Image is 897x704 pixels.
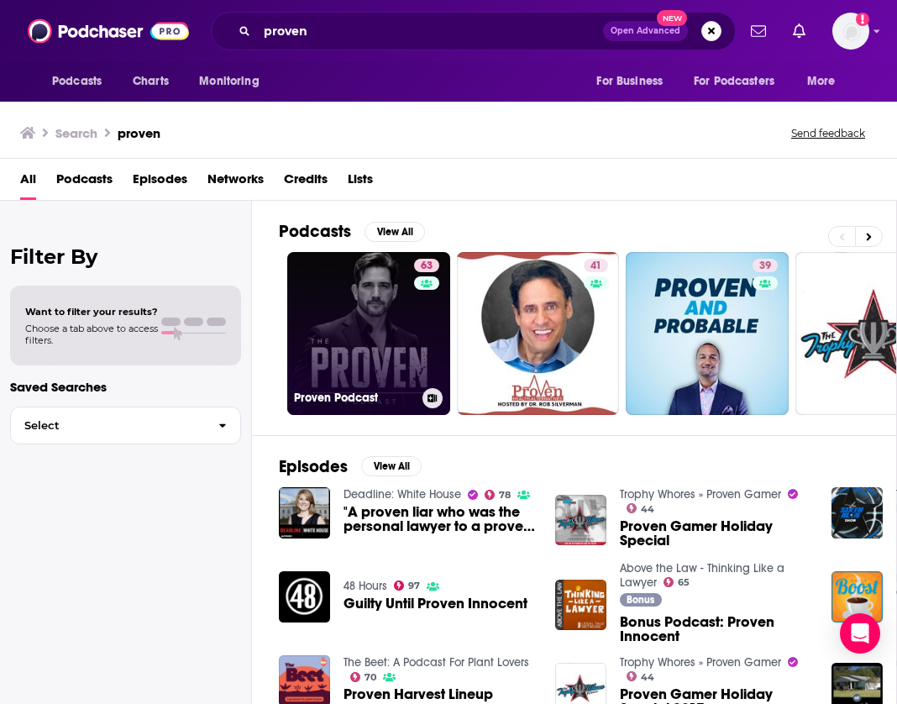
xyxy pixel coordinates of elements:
[344,505,535,533] a: "A proven liar who was the personal lawyer to a proven liar"
[344,579,387,593] a: 48 Hours
[611,27,680,35] span: Open Advanced
[627,671,655,681] a: 44
[118,125,160,141] h3: proven
[279,221,351,242] h2: Podcasts
[414,259,439,272] a: 63
[584,259,608,272] a: 41
[678,579,690,586] span: 65
[759,258,771,275] span: 39
[620,519,811,548] a: Proven Gamer Holiday Special
[122,66,179,97] a: Charts
[348,165,373,200] a: Lists
[279,456,422,477] a: EpisodesView All
[641,674,654,681] span: 44
[211,12,736,50] div: Search podcasts, credits, & more...
[603,21,688,41] button: Open AdvancedNew
[11,420,205,431] span: Select
[10,407,241,444] button: Select
[20,165,36,200] a: All
[664,577,690,587] a: 65
[365,222,425,242] button: View All
[187,66,281,97] button: open menu
[344,487,461,502] a: Deadline: White House
[620,561,784,590] a: Above the Law - Thinking Like a Lawyer
[408,582,420,590] span: 97
[457,252,620,415] a: 41
[344,596,527,611] a: Guilty Until Proven Innocent
[344,655,529,670] a: The Beet: A Podcast For Plant Lovers
[786,17,812,45] a: Show notifications dropdown
[350,672,377,682] a: 70
[620,487,781,502] a: Trophy Whores » Proven Gamer
[831,571,883,623] img: Proven Success Mindset
[856,13,869,26] svg: Add a profile image
[840,613,880,654] div: Open Intercom Messenger
[133,165,187,200] a: Episodes
[133,70,169,93] span: Charts
[279,221,425,242] a: PodcastsView All
[832,13,869,50] img: User Profile
[28,15,189,47] img: Podchaser - Follow, Share and Rate Podcasts
[831,487,883,539] img: Proven
[590,258,601,275] span: 41
[753,259,778,272] a: 39
[287,252,450,415] a: 63Proven Podcast
[10,244,241,269] h2: Filter By
[279,487,330,539] img: "A proven liar who was the personal lawyer to a proven liar"
[627,595,654,605] span: Bonus
[10,379,241,395] p: Saved Searches
[694,70,774,93] span: For Podcasters
[683,66,799,97] button: open menu
[279,456,348,477] h2: Episodes
[421,258,433,275] span: 63
[344,687,493,701] a: Proven Harvest Lineup
[40,66,123,97] button: open menu
[499,491,511,499] span: 78
[394,581,421,591] a: 97
[641,506,654,513] span: 44
[744,17,773,45] a: Show notifications dropdown
[657,10,687,26] span: New
[25,323,158,346] span: Choose a tab above to access filters.
[620,655,781,670] a: Trophy Whores » Proven Gamer
[207,165,264,200] a: Networks
[279,571,330,623] img: Guilty Until Proven Innocent
[284,165,328,200] a: Credits
[199,70,259,93] span: Monitoring
[555,495,606,546] img: Proven Gamer Holiday Special
[596,70,663,93] span: For Business
[555,580,606,631] img: Bonus Podcast: Proven Innocent
[795,66,857,97] button: open menu
[257,18,603,45] input: Search podcasts, credits, & more...
[361,456,422,476] button: View All
[25,306,158,318] span: Want to filter your results?
[52,70,102,93] span: Podcasts
[56,165,113,200] a: Podcasts
[55,125,97,141] h3: Search
[626,252,789,415] a: 39
[620,615,811,644] a: Bonus Podcast: Proven Innocent
[832,13,869,50] button: Show profile menu
[786,126,870,140] button: Send feedback
[585,66,684,97] button: open menu
[294,391,416,405] h3: Proven Podcast
[365,674,376,681] span: 70
[807,70,836,93] span: More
